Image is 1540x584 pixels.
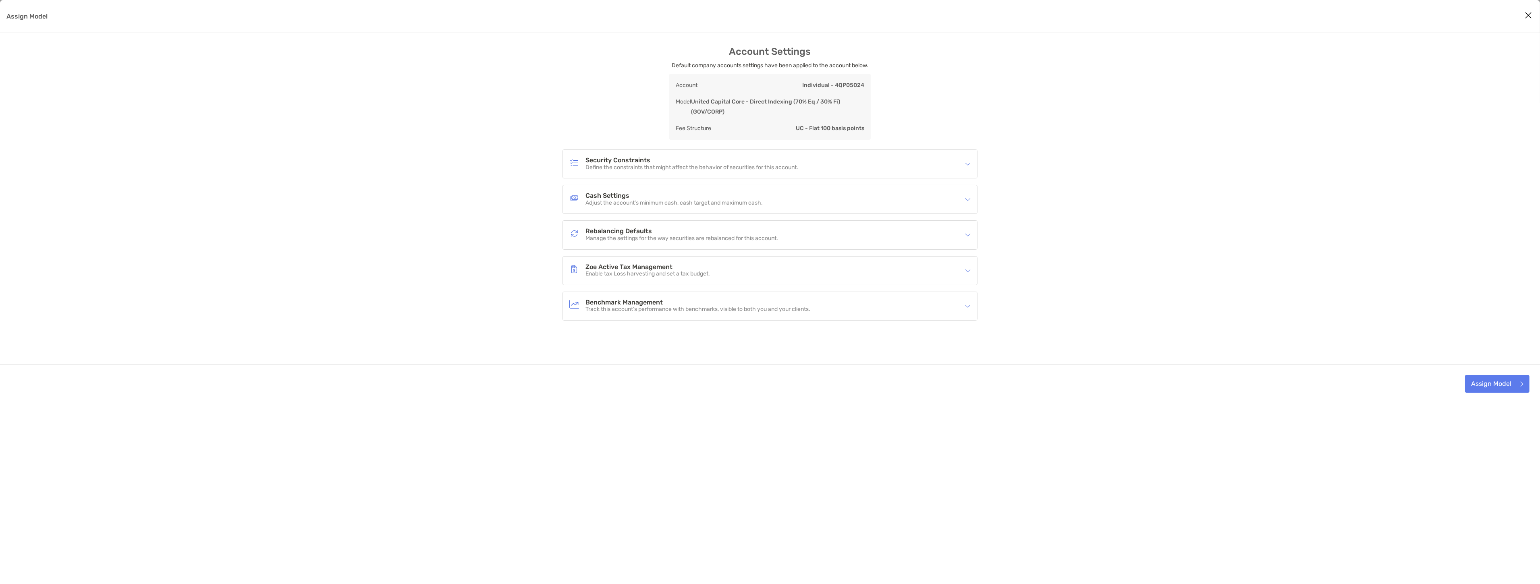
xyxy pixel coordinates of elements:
[563,221,977,249] div: icon arrowRebalancing DefaultsRebalancing DefaultsManage the settings for the way securities are ...
[585,264,710,271] h4: Zoe Active Tax Management
[965,268,971,273] img: icon arrow
[563,150,977,178] div: icon arrowSecurity ConstraintsSecurity ConstraintsDefine the constraints that might affect the be...
[563,292,977,320] div: icon arrowBenchmark ManagementBenchmark ManagementTrack this account’s performance with benchmark...
[585,200,763,207] p: Adjust the account’s minimum cash, cash target and maximum cash.
[585,193,763,199] h4: Cash Settings
[1465,375,1530,393] button: Assign Model
[585,228,778,235] h4: Rebalancing Defaults
[729,46,811,57] h3: Account Settings
[1522,10,1534,22] button: Close modal
[965,232,971,238] img: icon arrow
[691,97,864,117] p: United Capital Core - Direct Indexing (70% Eq / 30% Fi) (GOV/CORP)
[585,306,810,313] p: Track this account’s performance with benchmarks, visible to both you and your clients.
[569,300,579,309] img: Benchmark Management
[585,164,798,171] p: Define the constraints that might affect the behavior of securities for this account.
[965,303,971,309] img: icon arrow
[585,235,778,242] p: Manage the settings for the way securities are rebalanced for this account.
[563,185,977,213] div: icon arrowCash SettingsCash SettingsAdjust the account’s minimum cash, cash target and maximum cash.
[569,264,579,274] img: Zoe Active Tax Management
[965,197,971,202] img: icon arrow
[563,257,977,285] div: icon arrowZoe Active Tax ManagementZoe Active Tax ManagementEnable tax Loss harvesting and set a ...
[676,80,697,90] p: Account
[585,299,810,306] h4: Benchmark Management
[569,193,579,203] img: Cash Settings
[585,157,798,164] h4: Security Constraints
[796,123,864,133] p: UC - Flat 100 basis points
[965,161,971,167] img: icon arrow
[6,11,48,21] p: Assign Model
[802,80,864,90] p: Individual - 4QP05024
[672,60,868,70] p: Default company accounts settings have been applied to the account below.
[585,271,710,278] p: Enable tax Loss harvesting and set a tax budget.
[676,123,711,133] p: Fee Structure
[676,97,691,117] p: Model
[569,158,579,168] img: Security Constraints
[569,229,579,238] img: Rebalancing Defaults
